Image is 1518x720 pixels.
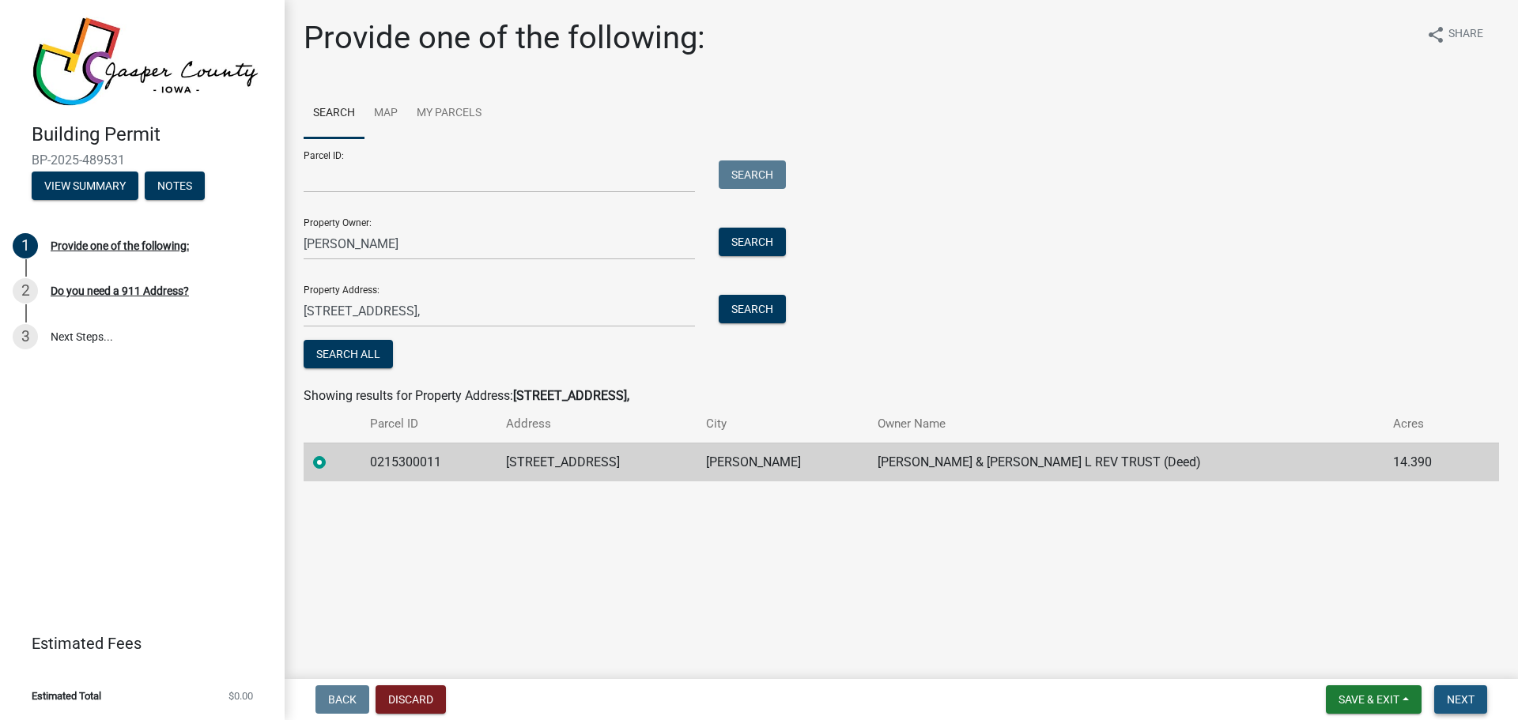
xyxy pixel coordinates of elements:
span: Back [328,693,357,706]
a: Map [364,89,407,139]
button: Discard [376,685,446,714]
th: City [697,405,868,443]
h1: Provide one of the following: [304,19,705,57]
td: 14.390 [1384,443,1471,481]
div: 2 [13,278,38,303]
span: Share [1448,25,1483,44]
div: 1 [13,233,38,258]
span: Save & Exit [1339,693,1399,706]
wm-modal-confirm: Notes [145,180,205,193]
wm-modal-confirm: Summary [32,180,138,193]
span: BP-2025-489531 [32,153,253,168]
th: Owner Name [868,405,1384,443]
button: shareShare [1414,19,1496,50]
th: Acres [1384,405,1471,443]
td: [PERSON_NAME] [697,443,868,481]
h4: Building Permit [32,123,272,146]
strong: [STREET_ADDRESS], [513,388,629,403]
button: Save & Exit [1326,685,1422,714]
img: Jasper County, Iowa [32,17,259,107]
td: 0215300011 [361,443,497,481]
div: Showing results for Property Address: [304,386,1499,405]
button: Notes [145,172,205,200]
div: Do you need a 911 Address? [51,285,189,296]
button: Next [1434,685,1487,714]
th: Parcel ID [361,405,497,443]
th: Address [497,405,697,443]
a: My Parcels [407,89,491,139]
button: Back [315,685,369,714]
button: Search [719,160,786,189]
button: View Summary [32,172,138,200]
div: Provide one of the following: [51,240,189,251]
div: 3 [13,324,38,349]
i: share [1426,25,1445,44]
a: Search [304,89,364,139]
a: Estimated Fees [13,628,259,659]
button: Search [719,295,786,323]
td: [STREET_ADDRESS] [497,443,697,481]
span: Estimated Total [32,691,101,701]
button: Search All [304,340,393,368]
span: Next [1447,693,1475,706]
td: [PERSON_NAME] & [PERSON_NAME] L REV TRUST (Deed) [868,443,1384,481]
span: $0.00 [228,691,253,701]
button: Search [719,228,786,256]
